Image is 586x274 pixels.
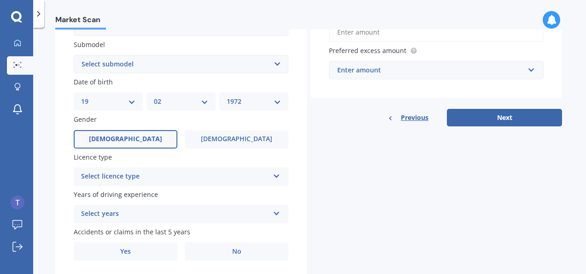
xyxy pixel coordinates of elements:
[74,227,190,236] span: Accidents or claims in the last 5 years
[81,208,269,220] div: Select years
[201,135,272,143] span: [DEMOGRAPHIC_DATA]
[401,111,428,125] span: Previous
[11,196,24,209] img: ACg8ocL50KvF0uXm5nfVx1ddE3-z5PS2S_YX44H8eBI4JoBAHfOUcA=s96-c
[337,65,524,75] div: Enter amount
[329,46,406,55] span: Preferred excess amount
[74,153,112,161] span: Licence type
[74,40,105,49] span: Submodel
[74,190,158,199] span: Years of driving experience
[55,15,106,28] span: Market Scan
[81,171,269,182] div: Select licence type
[447,109,562,126] button: Next
[120,248,131,256] span: Yes
[329,23,544,42] input: Enter amount
[74,115,97,124] span: Gender
[74,77,113,86] span: Date of birth
[89,135,162,143] span: [DEMOGRAPHIC_DATA]
[232,248,241,256] span: No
